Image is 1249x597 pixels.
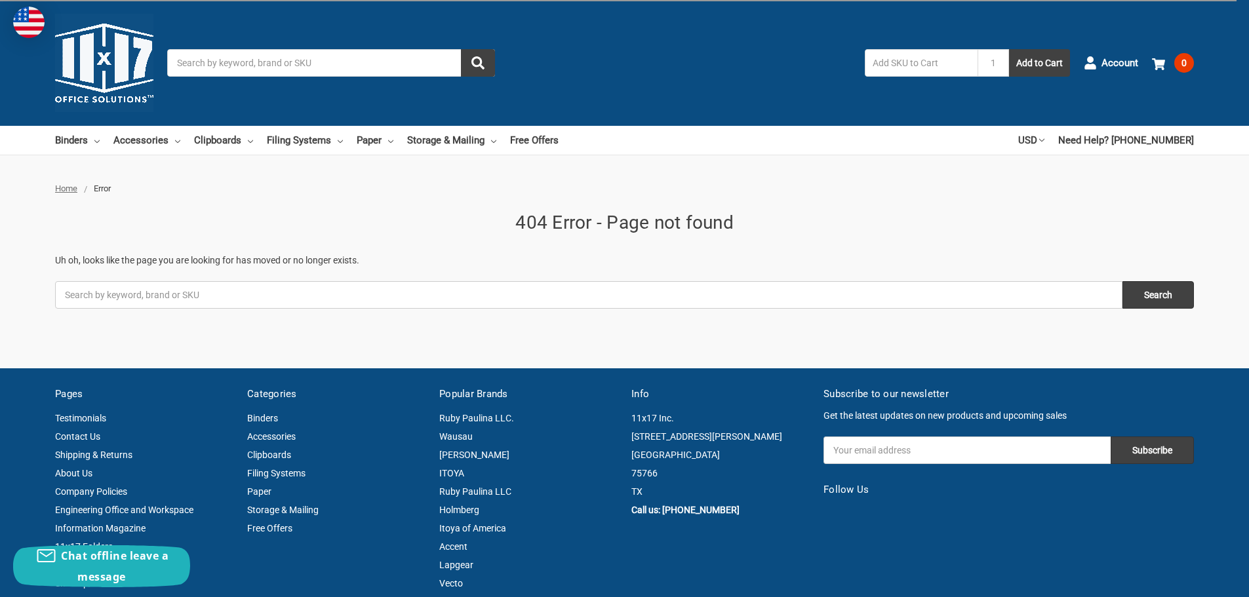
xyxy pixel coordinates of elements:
span: Error [94,183,111,193]
a: Accessories [247,431,296,442]
a: Account [1084,46,1138,80]
input: Search by keyword, brand or SKU [167,49,495,77]
span: Chat offline leave a message [61,549,169,584]
h1: 404 Error - Page not found [55,209,1194,237]
a: Vecto [439,578,463,588]
a: Binders [55,126,100,155]
a: Need Help? [PHONE_NUMBER] [1058,126,1194,155]
a: [PERSON_NAME] [439,450,509,460]
a: Free Offers [510,126,559,155]
a: Wausau [439,431,473,442]
a: Engineering Office and Workspace Information Magazine [55,505,193,533]
a: Storage & Mailing [407,126,496,155]
a: About Us [55,468,92,478]
img: duty and tax information for United States [13,7,45,38]
a: Filing Systems [267,126,343,155]
a: Itoya of America [439,523,506,533]
p: Uh oh, looks like the page you are looking for has moved or no longer exists. [55,254,1194,267]
a: Ruby Paulina LLC. [439,413,514,423]
input: Add SKU to Cart [865,49,978,77]
a: Binders [247,413,278,423]
a: 0 [1152,46,1194,80]
button: Chat offline leave a message [13,545,190,587]
a: Lapgear [439,560,473,570]
a: Paper [247,486,271,497]
a: Call us: [PHONE_NUMBER] [631,505,740,515]
a: Free Offers [247,523,292,533]
a: ITOYA [439,468,464,478]
a: Ruby Paulina LLC [439,486,511,497]
input: Search by keyword, brand or SKU [55,281,1122,309]
a: Accent [439,541,467,552]
input: Your email address [823,436,1111,464]
a: 11x17 Folders [55,541,113,552]
span: Account [1101,56,1138,71]
h5: Info [631,387,810,402]
a: Clipboards [247,450,291,460]
button: Add to Cart [1009,49,1070,77]
a: Accessories [113,126,180,155]
img: 11x17.com [55,14,153,112]
input: Subscribe [1111,436,1194,464]
a: Contact Us [55,431,100,442]
a: Clipboards [194,126,253,155]
a: Sitemap [55,578,89,588]
a: Holmberg [439,505,479,515]
h5: Categories [247,387,426,402]
h5: Popular Brands [439,387,618,402]
h5: Subscribe to our newsletter [823,387,1194,402]
a: Paper [357,126,393,155]
h5: Pages [55,387,233,402]
a: Testimonials [55,413,106,423]
p: Get the latest updates on new products and upcoming sales [823,409,1194,423]
a: Filing Systems [247,468,306,478]
a: USD [1018,126,1044,155]
span: 0 [1174,53,1194,73]
address: 11x17 Inc. [STREET_ADDRESS][PERSON_NAME] [GEOGRAPHIC_DATA] 75766 TX [631,409,810,501]
input: Search [1122,281,1194,309]
h5: Follow Us [823,482,1194,497]
a: Shipping & Returns [55,450,132,460]
a: Home [55,183,77,193]
a: Company Policies [55,486,127,497]
a: Storage & Mailing [247,505,319,515]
